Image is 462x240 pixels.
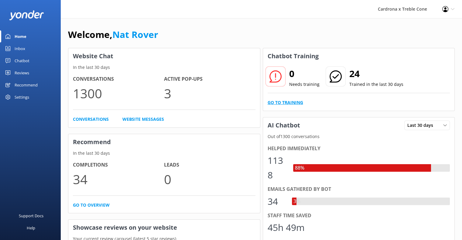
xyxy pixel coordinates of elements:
[19,210,43,222] div: Support Docs
[15,30,26,42] div: Home
[15,67,29,79] div: Reviews
[27,222,35,234] div: Help
[68,220,260,235] h3: Showcase reviews on your website
[268,212,450,220] div: Staff time saved
[263,117,305,133] h3: AI Chatbot
[15,55,29,67] div: Chatbot
[73,169,164,189] p: 34
[73,83,164,103] p: 1300
[164,83,255,103] p: 3
[268,220,305,235] div: 45h 49m
[293,164,306,172] div: 88%
[15,91,29,103] div: Settings
[122,116,164,123] a: Website Messages
[268,194,286,209] div: 34
[268,99,303,106] a: Go to Training
[407,122,437,129] span: Last 30 days
[289,81,320,88] p: Needs training
[9,10,44,20] img: yonder-white-logo.png
[15,42,25,55] div: Inbox
[268,145,450,153] div: Helped immediately
[68,48,260,64] h3: Website Chat
[73,202,110,208] a: Go to overview
[263,48,323,64] h3: Chatbot Training
[164,75,255,83] h4: Active Pop-ups
[292,198,302,205] div: 3%
[289,66,320,81] h2: 0
[68,134,260,150] h3: Recommend
[73,116,109,123] a: Conversations
[15,79,38,91] div: Recommend
[268,185,450,193] div: Emails gathered by bot
[73,75,164,83] h4: Conversations
[263,133,455,140] p: Out of 1300 conversations
[68,64,260,71] p: In the last 30 days
[73,161,164,169] h4: Completions
[112,28,158,41] a: Nat Rover
[164,161,255,169] h4: Leads
[268,153,287,182] div: 1138
[349,66,403,81] h2: 24
[349,81,403,88] p: Trained in the last 30 days
[164,169,255,189] p: 0
[68,27,158,42] h1: Welcome,
[68,150,260,157] p: In the last 30 days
